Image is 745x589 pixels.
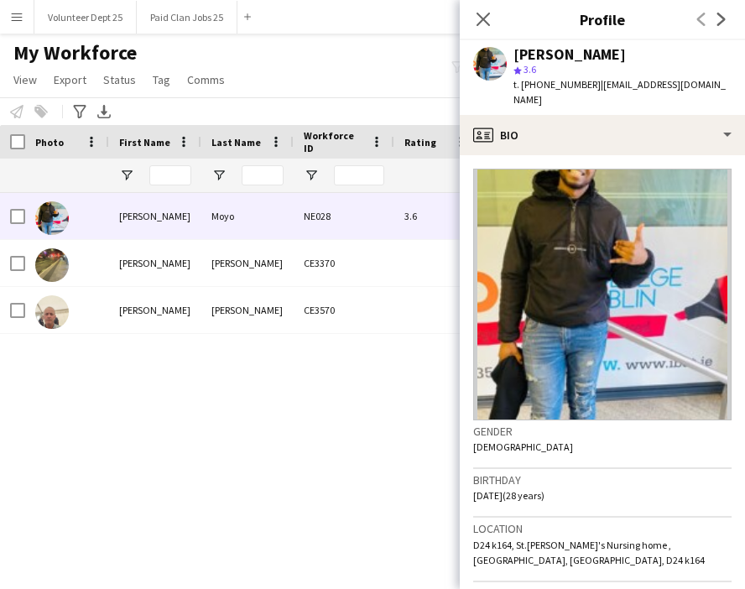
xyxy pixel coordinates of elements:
[460,8,745,30] h3: Profile
[119,168,134,183] button: Open Filter Menu
[35,201,69,235] img: Alvin Nqoba Moyo
[513,78,601,91] span: t. [PHONE_NUMBER]
[96,69,143,91] a: Status
[242,165,284,185] input: Last Name Filter Input
[149,165,191,185] input: First Name Filter Input
[294,193,394,239] div: NE028
[211,136,261,149] span: Last Name
[137,1,237,34] button: Paid Clan Jobs 25
[146,69,177,91] a: Tag
[70,102,90,122] app-action-btn: Advanced filters
[35,248,69,282] img: Kalvin Sweeney
[334,165,384,185] input: Workforce ID Filter Input
[460,115,745,155] div: Bio
[404,136,436,149] span: Rating
[201,193,294,239] div: Moyo
[13,40,137,65] span: My Workforce
[103,72,136,87] span: Status
[513,47,626,62] div: [PERSON_NAME]
[473,440,573,453] span: [DEMOGRAPHIC_DATA]
[119,136,170,149] span: First Name
[109,193,201,239] div: [PERSON_NAME]
[13,72,37,87] span: View
[109,240,201,286] div: [PERSON_NAME]
[187,72,225,87] span: Comms
[47,69,93,91] a: Export
[473,539,705,566] span: D24 k164, St.[PERSON_NAME]'s Nursing home , [GEOGRAPHIC_DATA], [GEOGRAPHIC_DATA], D24 k164
[180,69,232,91] a: Comms
[473,169,732,420] img: Crew avatar or photo
[473,472,732,487] h3: Birthday
[294,240,394,286] div: CE3370
[304,168,319,183] button: Open Filter Menu
[35,295,69,329] img: Patrick Galvin
[153,72,170,87] span: Tag
[35,136,64,149] span: Photo
[294,287,394,333] div: CE3570
[304,129,364,154] span: Workforce ID
[524,63,536,76] span: 3.6
[201,240,294,286] div: [PERSON_NAME]
[473,521,732,536] h3: Location
[513,78,726,106] span: | [EMAIL_ADDRESS][DOMAIN_NAME]
[54,72,86,87] span: Export
[473,489,544,502] span: [DATE] (28 years)
[211,168,227,183] button: Open Filter Menu
[201,287,294,333] div: [PERSON_NAME]
[394,193,478,239] div: 3.6
[473,424,732,439] h3: Gender
[7,69,44,91] a: View
[34,1,137,34] button: Volunteer Dept 25
[109,287,201,333] div: [PERSON_NAME]
[94,102,114,122] app-action-btn: Export XLSX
